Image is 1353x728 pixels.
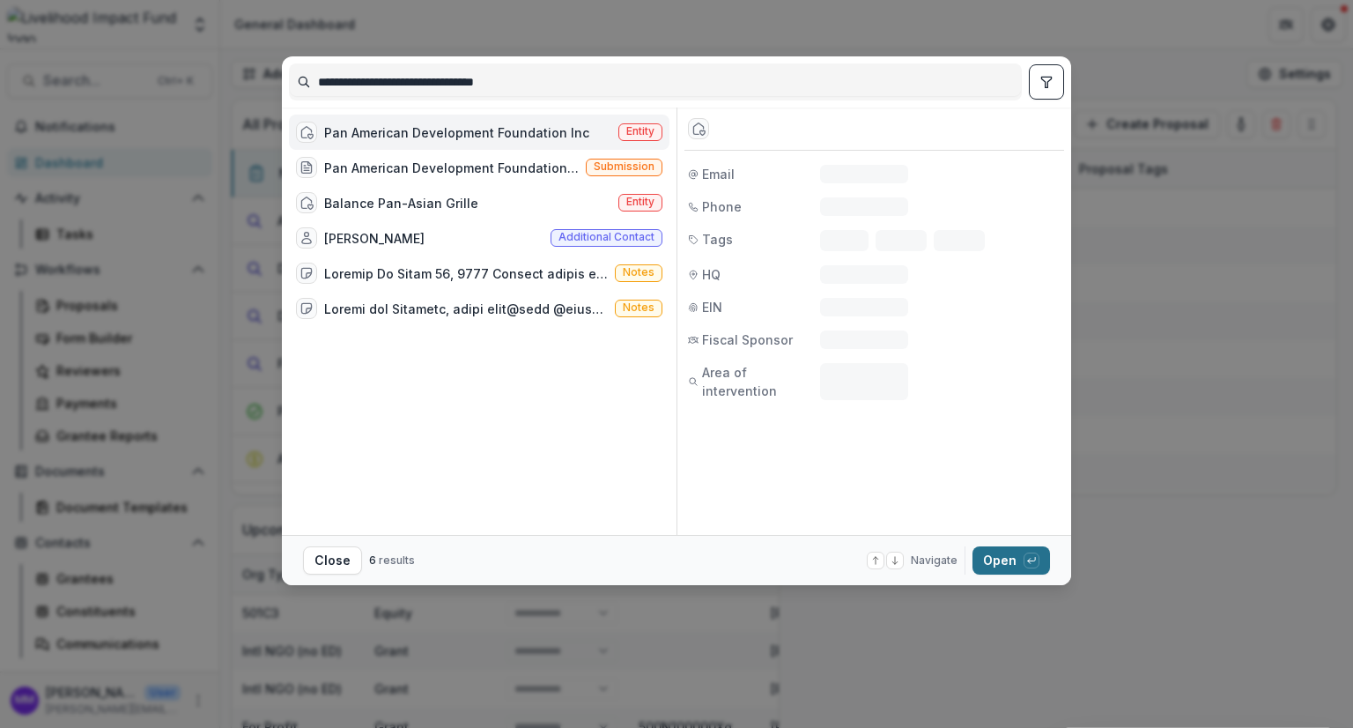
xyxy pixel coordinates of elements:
div: Pan American Development Foundation Inc [324,123,589,142]
span: results [379,553,415,567]
span: Additional contact [558,231,654,243]
span: Submission [594,160,654,173]
div: Balance Pan-Asian Grille [324,194,478,212]
span: EIN [702,298,722,316]
button: Open [972,546,1050,575]
div: Pan American Development Foundation ([GEOGRAPHIC_DATA] office) - 2025 Thank you [PERSON_NAME][GEO... [324,159,579,177]
span: Navigate [911,553,957,568]
div: Loremip Do Sitam 56, 9777 Consect adipis el Sed 5145 - *Doeiusm:** tem.incididuntutlaboreetd.mag ... [324,264,608,283]
span: Entity [626,196,654,208]
span: Notes [623,266,654,279]
span: Email [702,165,735,183]
span: Phone [702,197,742,216]
span: Notes [623,301,654,314]
button: Close [303,546,362,575]
span: 6 [369,553,376,567]
span: HQ [702,265,721,284]
div: [PERSON_NAME] [324,229,425,248]
span: Entity [626,125,654,137]
span: Fiscal Sponsor [702,331,793,349]
button: toggle filters [1029,64,1064,100]
span: Tags [702,230,733,249]
div: Loremi dol Sitametc, adipi elit@sedd @eiusmo tem inci utla etd magnaaliqu 06 enima min, veniamq n... [324,300,608,318]
span: Area of intervention [702,363,820,400]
